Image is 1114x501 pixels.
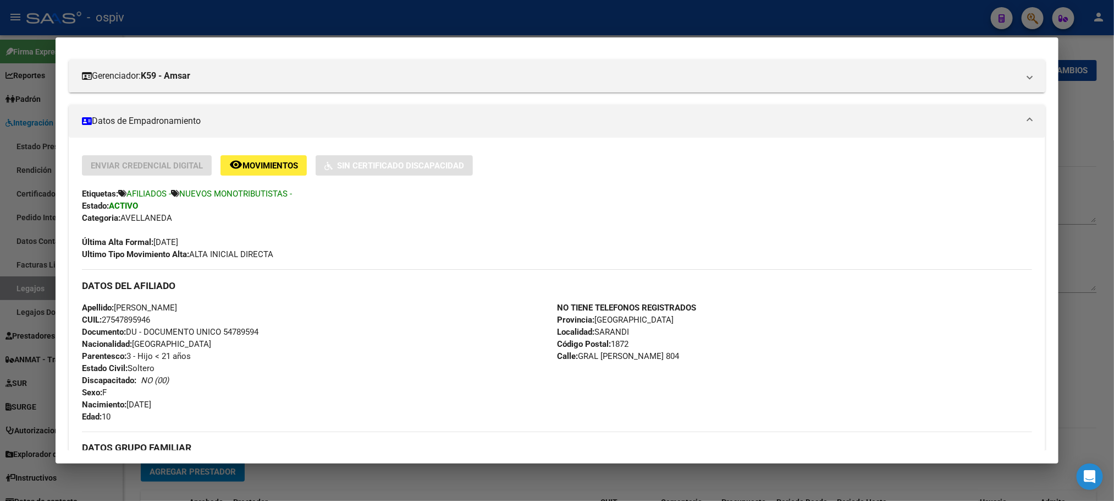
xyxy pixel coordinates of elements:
span: Sin Certificado Discapacidad [337,161,464,171]
strong: Provincia: [557,315,594,325]
mat-panel-title: Gerenciador: [82,69,1018,83]
strong: K59 - Amsar [141,69,190,83]
mat-panel-title: Datos de Empadronamiento [82,115,1018,128]
strong: Parentesco: [82,351,126,361]
div: Open Intercom Messenger [1077,464,1103,490]
strong: ACTIVO [109,201,138,211]
strong: Sexo: [82,388,102,397]
span: GRAL [PERSON_NAME] 804 [557,351,679,361]
span: NUEVOS MONOTRIBUTISTAS - [179,189,292,199]
strong: NO TIENE TELEFONOS REGISTRADOS [557,303,696,313]
div: AVELLANEDA [82,212,1032,224]
button: Movimientos [220,155,307,176]
strong: CUIL: [82,315,102,325]
strong: Ultimo Tipo Movimiento Alta: [82,249,189,259]
span: AFILIADOS - [126,189,171,199]
strong: Calle: [557,351,578,361]
strong: Nacionalidad: [82,339,132,349]
i: NO (00) [141,375,169,385]
span: 10 [82,412,111,422]
strong: Estado: [82,201,109,211]
h3: DATOS DEL AFILIADO [82,280,1032,292]
strong: Edad: [82,412,102,422]
span: [DATE] [82,400,151,410]
span: Soltero [82,363,155,373]
span: [GEOGRAPHIC_DATA] [82,339,211,349]
span: [DATE] [82,237,178,247]
span: [PERSON_NAME] [82,303,177,313]
strong: Categoria: [82,213,120,223]
strong: Código Postal: [557,339,611,349]
span: F [82,388,107,397]
span: [GEOGRAPHIC_DATA] [557,315,674,325]
strong: Nacimiento: [82,400,126,410]
span: Enviar Credencial Digital [91,161,203,171]
span: DU - DOCUMENTO UNICO 54789594 [82,327,258,337]
span: 27547895946 [82,315,150,325]
span: 1872 [557,339,628,349]
strong: Localidad: [557,327,594,337]
span: Movimientos [242,161,298,171]
strong: Discapacitado: [82,375,136,385]
span: 3 - Hijo < 21 años [82,351,191,361]
span: ALTA INICIAL DIRECTA [82,249,273,259]
strong: Apellido: [82,303,114,313]
strong: Documento: [82,327,126,337]
strong: Etiquetas: [82,189,118,199]
h3: DATOS GRUPO FAMILIAR [82,442,1032,454]
button: Sin Certificado Discapacidad [316,155,473,176]
mat-icon: remove_red_eye [229,158,242,171]
span: SARANDI [557,327,629,337]
strong: Última Alta Formal: [82,237,153,247]
button: Enviar Credencial Digital [82,155,212,176]
strong: Estado Civil: [82,363,128,373]
mat-expansion-panel-header: Gerenciador:K59 - Amsar [69,59,1045,92]
mat-expansion-panel-header: Datos de Empadronamiento [69,105,1045,138]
